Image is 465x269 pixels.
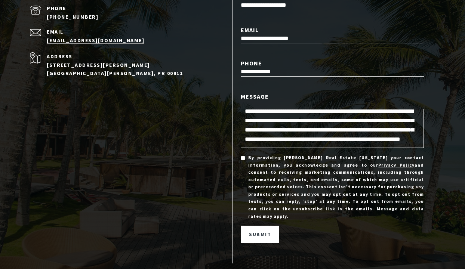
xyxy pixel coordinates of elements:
[9,46,107,60] span: I agree to be contacted by [PERSON_NAME] International Real Estate PR via text, call & email. To ...
[241,92,424,101] label: Message
[47,13,98,20] a: call (939) 337-3000
[241,25,424,35] label: Email
[31,35,93,43] span: [PHONE_NUMBER]
[8,24,108,29] div: Call or text [DATE], we are here to help!
[248,154,424,220] span: By providing [PERSON_NAME] Real Estate [US_STATE] your contact information, you acknowledge and a...
[8,17,108,22] div: Do you have questions?
[241,58,424,68] label: Phone
[47,29,212,34] p: Email
[241,156,245,160] input: By providing [PERSON_NAME] Real Estate [US_STATE] your contact information, you acknowledge and a...
[241,226,279,243] button: Submit Submitting Submitted
[47,61,212,78] p: [STREET_ADDRESS][PERSON_NAME] [GEOGRAPHIC_DATA][PERSON_NAME], PR 00911
[249,231,271,238] span: Submit
[47,6,212,11] p: Phone
[378,162,415,168] a: Privacy Policy - open in a new tab
[47,52,212,61] p: Address
[47,37,144,44] a: [EMAIL_ADDRESS][DOMAIN_NAME]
